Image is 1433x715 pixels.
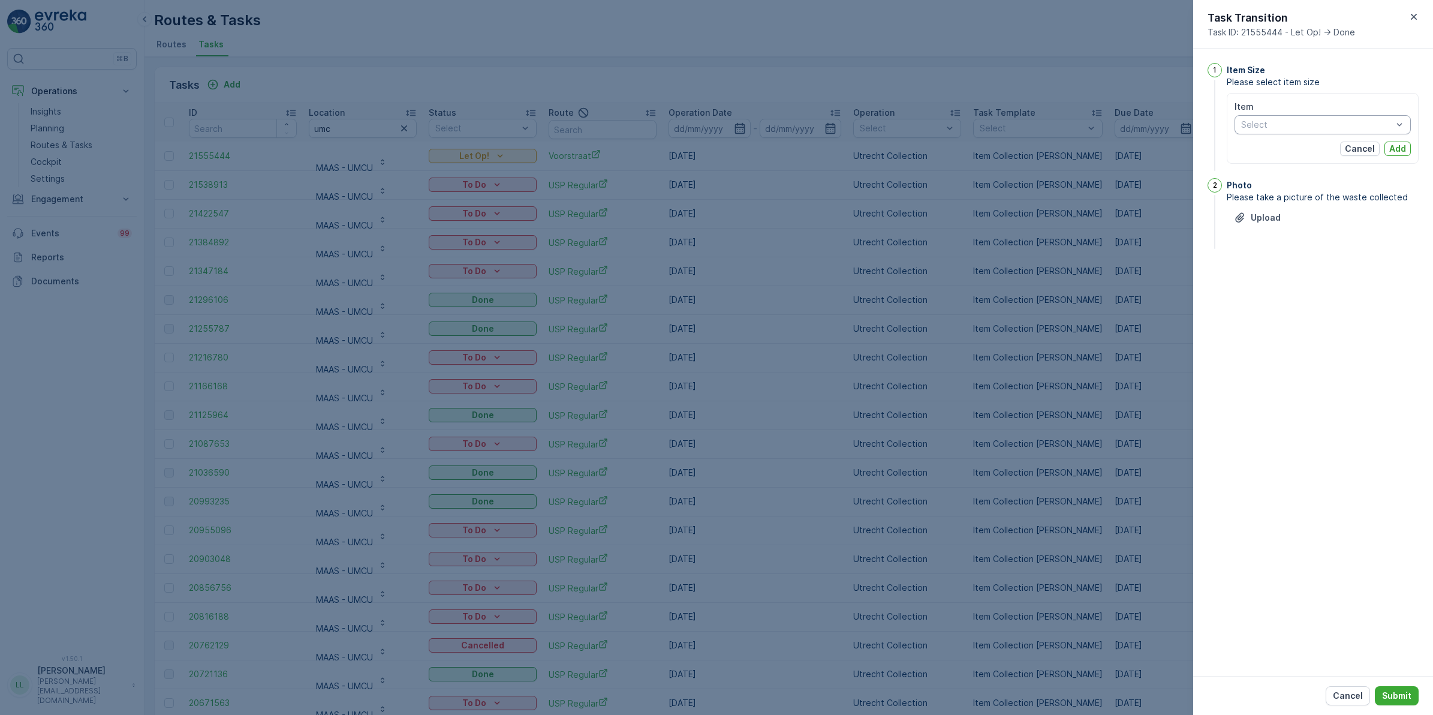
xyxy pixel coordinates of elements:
[1227,208,1288,227] button: Upload File
[1235,101,1254,112] label: Item
[1326,686,1370,705] button: Cancel
[1389,143,1406,155] p: Add
[1375,686,1419,705] button: Submit
[1227,179,1252,191] p: Photo
[1340,142,1380,156] button: Cancel
[1227,76,1419,88] span: Please select item size
[1382,690,1411,702] p: Submit
[1208,63,1222,77] div: 1
[1208,10,1355,26] p: Task Transition
[1333,690,1363,702] p: Cancel
[1227,191,1419,203] span: Please take a picture of the waste collected
[1208,26,1355,38] span: Task ID: 21555444 - Let Op! -> Done
[1384,142,1411,156] button: Add
[1251,212,1281,224] p: Upload
[1208,178,1222,193] div: 2
[1227,64,1265,76] p: Item Size
[1345,143,1375,155] p: Cancel
[1241,119,1392,131] p: Select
